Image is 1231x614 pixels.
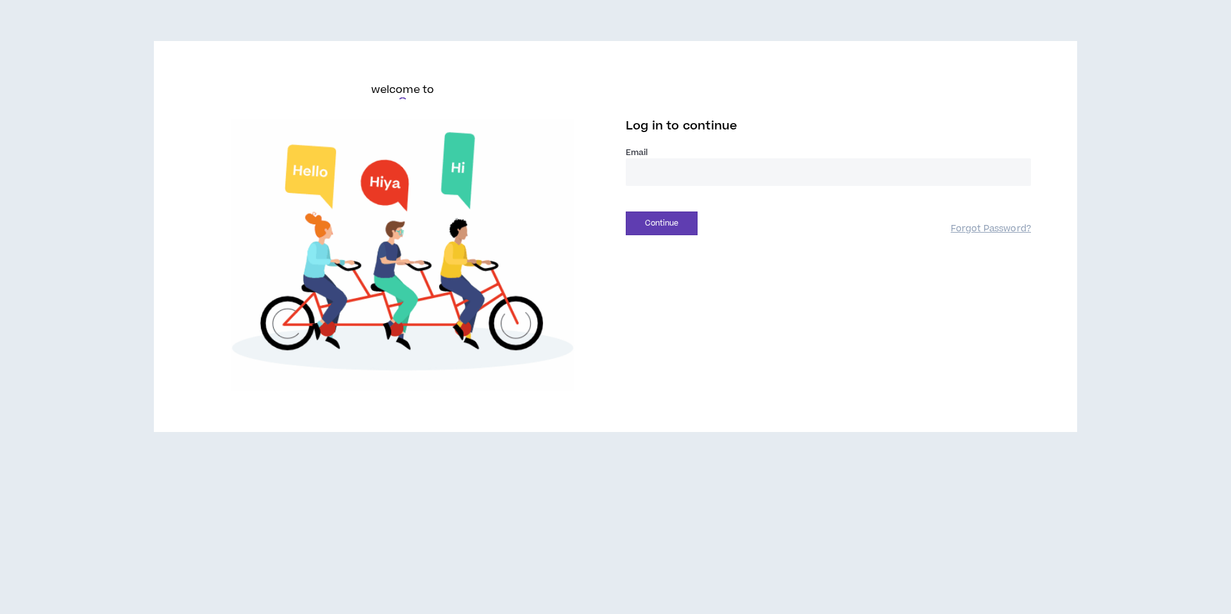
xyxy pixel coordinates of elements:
[951,223,1031,235] a: Forgot Password?
[371,82,435,97] h6: welcome to
[626,118,737,134] span: Log in to continue
[626,212,698,235] button: Continue
[200,119,605,391] img: Welcome to Wripple
[626,147,1031,158] label: Email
